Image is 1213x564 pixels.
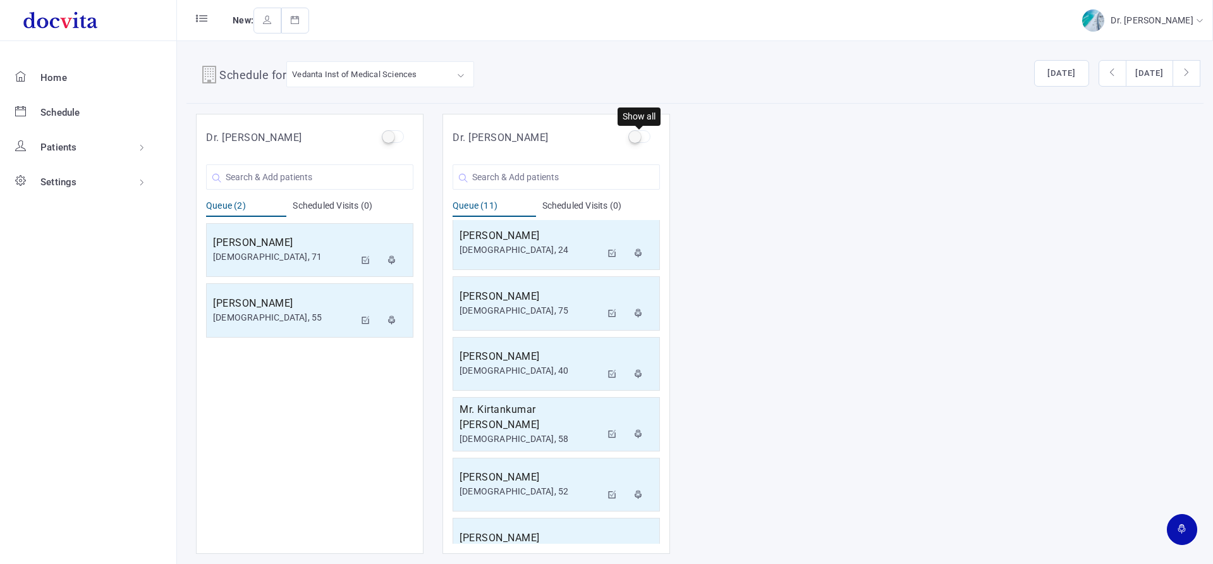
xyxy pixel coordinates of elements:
h5: Dr. [PERSON_NAME] [206,130,302,145]
div: Vedanta Inst of Medical Sciences [292,67,417,82]
div: [DEMOGRAPHIC_DATA], 75 [460,304,601,317]
div: [DEMOGRAPHIC_DATA], 58 [460,432,601,446]
span: Settings [40,176,77,188]
div: [DEMOGRAPHIC_DATA], 24 [460,243,601,257]
div: [DEMOGRAPHIC_DATA], 40 [460,364,601,377]
div: Queue (11) [453,199,536,217]
h5: [PERSON_NAME] [460,228,601,243]
div: Scheduled Visits (0) [293,199,413,217]
span: Home [40,72,67,83]
h5: [PERSON_NAME] [460,289,601,304]
span: Schedule [40,107,80,118]
span: Patients [40,142,77,153]
h5: [PERSON_NAME] [460,530,601,546]
h5: [PERSON_NAME] [213,296,355,311]
button: [DATE] [1034,60,1089,87]
h5: [PERSON_NAME] [213,235,355,250]
button: [DATE] [1126,60,1173,87]
div: Queue (2) [206,199,286,217]
h5: Mr. Kirtankumar [PERSON_NAME] [460,402,601,432]
span: Dr. [PERSON_NAME] [1111,15,1196,25]
div: Scheduled Visits (0) [542,199,661,217]
div: [DEMOGRAPHIC_DATA], 71 [213,250,355,264]
div: [DEMOGRAPHIC_DATA], 52 [460,485,601,498]
input: Search & Add patients [206,164,413,190]
img: img-2.jpg [1082,9,1104,32]
h5: [PERSON_NAME] [460,470,601,485]
span: New: [233,15,253,25]
h5: Dr. [PERSON_NAME] [453,130,549,145]
h5: [PERSON_NAME] [460,349,601,364]
h4: Schedule for [219,66,286,87]
div: Show all [618,107,661,126]
div: [DEMOGRAPHIC_DATA], 55 [213,311,355,324]
input: Search & Add patients [453,164,660,190]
